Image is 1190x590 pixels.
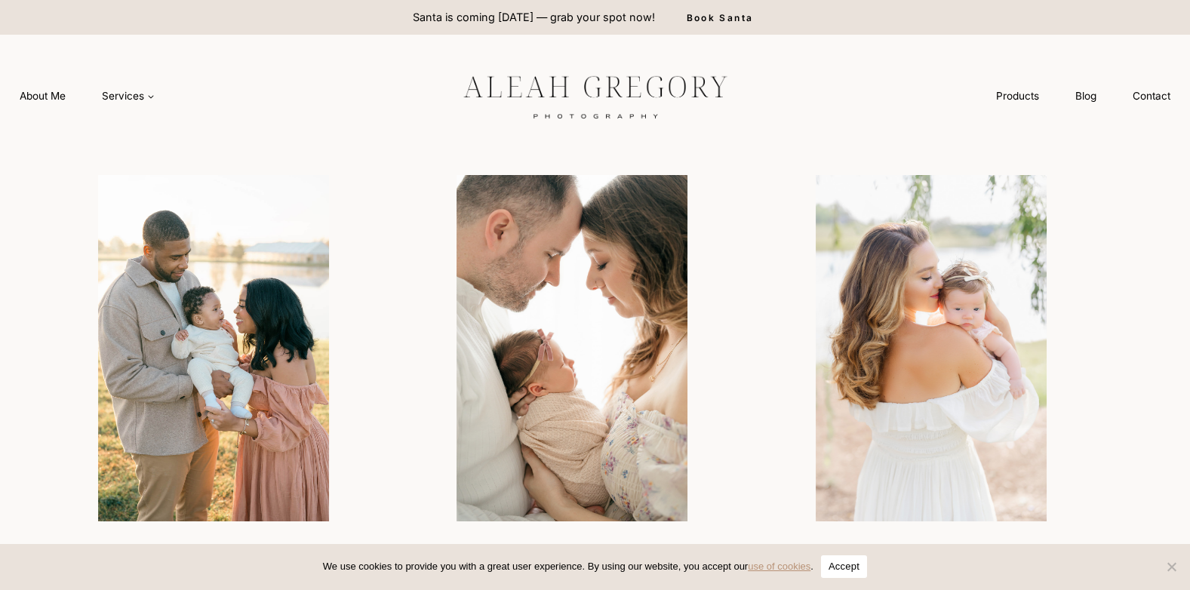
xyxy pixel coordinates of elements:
[821,555,867,578] button: Accept
[758,175,1104,521] img: mom holding baby on shoulder looking back at the camera outdoors in Carmel, Indiana
[102,88,155,103] span: Services
[63,175,1127,521] div: Photo Gallery Carousel
[399,175,746,521] img: Parents holding their baby lovingly
[2,82,173,110] nav: Primary Navigation
[2,82,84,110] a: About Me
[426,64,765,128] img: aleah gregory logo
[748,561,810,572] a: use of cookies
[84,82,173,110] a: Services
[1057,82,1115,110] a: Blog
[413,9,655,26] p: Santa is coming [DATE] — grab your spot now!
[41,175,387,521] div: 1 of 4
[323,559,813,574] span: We use cookies to provide you with a great user experience. By using our website, you accept our .
[978,82,1057,110] a: Products
[758,175,1104,521] div: 3 of 4
[41,175,387,521] img: Family enjoying a sunny day by the lake.
[978,82,1188,110] nav: Secondary Navigation
[399,175,746,521] div: 2 of 4
[1164,559,1179,574] span: No
[1115,82,1188,110] a: Contact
